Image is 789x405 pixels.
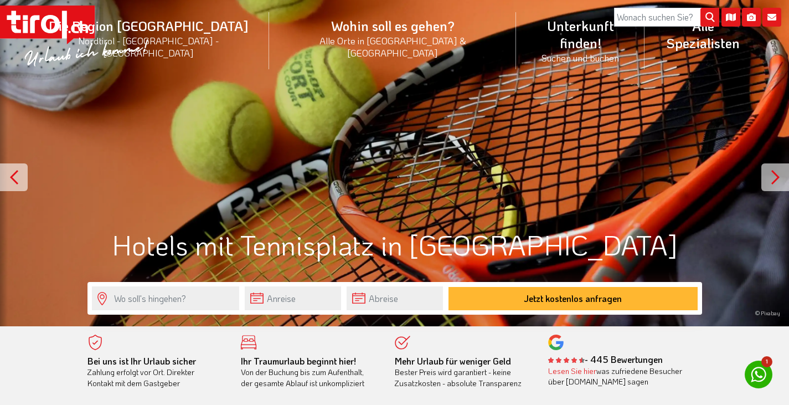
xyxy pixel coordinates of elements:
[548,366,685,387] div: was zufriedene Besucher über [DOMAIN_NAME] sagen
[644,5,761,64] a: Alle Spezialisten
[241,356,378,389] div: Von der Buchung bis zum Aufenthalt, der gesamte Ablauf ist unkompliziert
[87,355,196,367] b: Bei uns ist Ihr Urlaub sicher
[721,8,740,27] i: Karte öffnen
[282,34,503,59] small: Alle Orte in [GEOGRAPHIC_DATA] & [GEOGRAPHIC_DATA]
[742,8,761,27] i: Fotogalerie
[548,366,596,376] a: Lesen Sie hier
[245,286,341,310] input: Anreise
[28,5,269,71] a: Die Region [GEOGRAPHIC_DATA]Nordtirol - [GEOGRAPHIC_DATA] - [GEOGRAPHIC_DATA]
[548,353,663,365] b: - 445 Bewertungen
[762,8,781,27] i: Kontakt
[92,286,239,310] input: Wo soll's hingehen?
[516,5,644,76] a: Unterkunft finden!Suchen und buchen
[395,355,511,367] b: Mehr Urlaub für weniger Geld
[745,361,772,388] a: 1
[87,229,702,260] h1: Hotels mit Tennisplatz in [GEOGRAPHIC_DATA]
[269,5,516,71] a: Wohin soll es gehen?Alle Orte in [GEOGRAPHIC_DATA] & [GEOGRAPHIC_DATA]
[761,356,772,367] span: 1
[448,287,698,310] button: Jetzt kostenlos anfragen
[347,286,443,310] input: Abreise
[87,356,225,389] div: Zahlung erfolgt vor Ort. Direkter Kontakt mit dem Gastgeber
[614,8,719,27] input: Wonach suchen Sie?
[395,356,532,389] div: Bester Preis wird garantiert - keine Zusatzkosten - absolute Transparenz
[529,52,631,64] small: Suchen und buchen
[41,34,256,59] small: Nordtirol - [GEOGRAPHIC_DATA] - [GEOGRAPHIC_DATA]
[241,355,356,367] b: Ihr Traumurlaub beginnt hier!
